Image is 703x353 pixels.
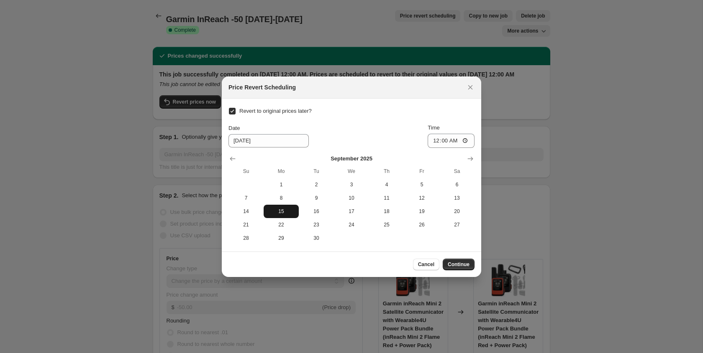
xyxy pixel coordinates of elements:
[439,218,475,231] button: Saturday September 27 2025
[267,168,295,175] span: Mo
[372,195,401,201] span: 11
[232,221,260,228] span: 21
[228,218,264,231] button: Sunday September 21 2025
[264,231,299,245] button: Monday September 29 2025
[408,195,436,201] span: 12
[232,168,260,175] span: Su
[334,191,369,205] button: Wednesday September 10 2025
[439,178,475,191] button: Saturday September 6 2025
[443,195,471,201] span: 13
[228,191,264,205] button: Sunday September 7 2025
[267,221,295,228] span: 22
[299,231,334,245] button: Tuesday September 30 2025
[334,165,369,178] th: Wednesday
[232,195,260,201] span: 7
[337,168,366,175] span: We
[299,178,334,191] button: Tuesday September 2 2025
[443,208,471,215] span: 20
[372,221,401,228] span: 25
[267,208,295,215] span: 15
[228,134,309,147] input: 8/19/2025
[228,125,240,131] span: Date
[443,168,471,175] span: Sa
[228,231,264,245] button: Sunday September 28 2025
[443,259,475,270] button: Continue
[232,208,260,215] span: 14
[232,235,260,241] span: 28
[227,153,239,165] button: Show previous month, August 2025
[439,205,475,218] button: Saturday September 20 2025
[439,165,475,178] th: Saturday
[264,205,299,218] button: Monday September 15 2025
[413,259,439,270] button: Cancel
[418,261,434,268] span: Cancel
[372,181,401,188] span: 4
[404,191,439,205] button: Friday September 12 2025
[408,181,436,188] span: 5
[464,153,476,165] button: Show next month, October 2025
[302,208,331,215] span: 16
[228,83,296,91] h2: Price Revert Scheduling
[299,165,334,178] th: Tuesday
[369,218,404,231] button: Thursday September 25 2025
[239,108,312,114] span: Revert to original prices later?
[334,218,369,231] button: Wednesday September 24 2025
[448,261,470,268] span: Continue
[372,208,401,215] span: 18
[464,81,476,93] button: Close
[299,218,334,231] button: Tuesday September 23 2025
[264,178,299,191] button: Monday September 1 2025
[264,191,299,205] button: Monday September 8 2025
[228,205,264,218] button: Sunday September 14 2025
[264,165,299,178] th: Monday
[404,165,439,178] th: Friday
[404,178,439,191] button: Friday September 5 2025
[302,221,331,228] span: 23
[267,235,295,241] span: 29
[404,205,439,218] button: Friday September 19 2025
[408,208,436,215] span: 19
[439,191,475,205] button: Saturday September 13 2025
[408,168,436,175] span: Fr
[369,178,404,191] button: Thursday September 4 2025
[337,208,366,215] span: 17
[369,191,404,205] button: Thursday September 11 2025
[337,195,366,201] span: 10
[369,205,404,218] button: Thursday September 18 2025
[302,235,331,241] span: 30
[428,124,439,131] span: Time
[299,205,334,218] button: Tuesday September 16 2025
[267,195,295,201] span: 8
[337,221,366,228] span: 24
[302,181,331,188] span: 2
[369,165,404,178] th: Thursday
[443,181,471,188] span: 6
[443,221,471,228] span: 27
[299,191,334,205] button: Tuesday September 9 2025
[404,218,439,231] button: Friday September 26 2025
[334,205,369,218] button: Wednesday September 17 2025
[372,168,401,175] span: Th
[264,218,299,231] button: Monday September 22 2025
[337,181,366,188] span: 3
[302,195,331,201] span: 9
[302,168,331,175] span: Tu
[408,221,436,228] span: 26
[334,178,369,191] button: Wednesday September 3 2025
[428,134,475,148] input: 12:00
[267,181,295,188] span: 1
[228,165,264,178] th: Sunday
